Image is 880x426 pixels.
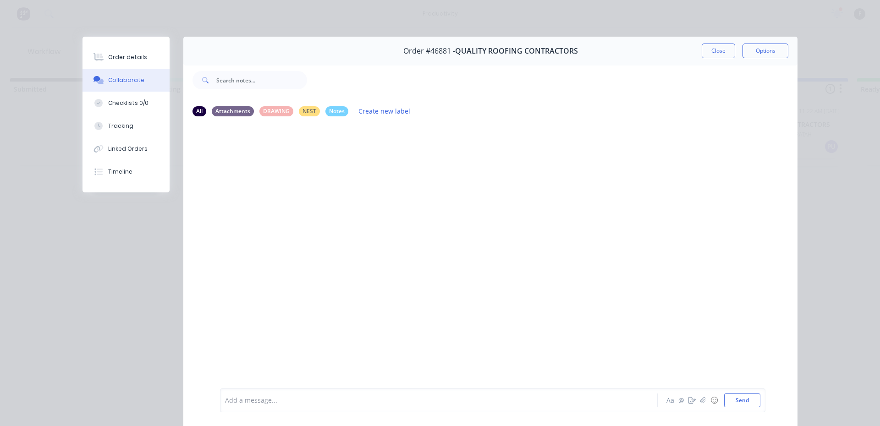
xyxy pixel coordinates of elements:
button: Checklists 0/0 [82,92,170,115]
button: Timeline [82,160,170,183]
span: QUALITY ROOFING CONTRACTORS [455,47,578,55]
button: Close [702,44,735,58]
button: Order details [82,46,170,69]
input: Search notes... [216,71,307,89]
div: Timeline [108,168,132,176]
button: Tracking [82,115,170,137]
div: DRAWING [259,106,293,116]
div: Attachments [212,106,254,116]
div: Collaborate [108,76,144,84]
div: All [192,106,206,116]
div: Checklists 0/0 [108,99,148,107]
button: ☺ [709,395,720,406]
div: Order details [108,53,147,61]
button: Send [724,393,760,407]
button: Collaborate [82,69,170,92]
button: Options [742,44,788,58]
button: Aa [665,395,676,406]
div: Notes [325,106,348,116]
button: Linked Orders [82,137,170,160]
div: Linked Orders [108,145,148,153]
button: @ [676,395,687,406]
div: Tracking [108,122,133,130]
span: Order #46881 - [403,47,455,55]
div: NEST [299,106,320,116]
button: Create new label [354,105,415,117]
